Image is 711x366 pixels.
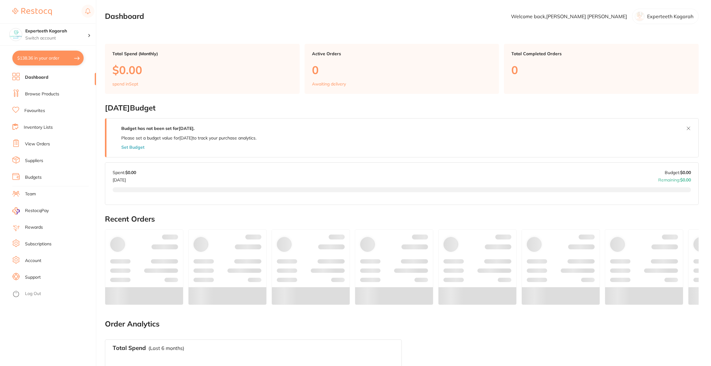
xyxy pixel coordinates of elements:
a: Inventory Lists [24,124,53,131]
h2: Order Analytics [105,320,699,328]
p: Total Spend (Monthly) [112,51,292,56]
strong: $0.00 [680,170,691,175]
a: Dashboard [25,74,48,81]
p: (Last 6 months) [148,345,184,351]
p: Active Orders [312,51,492,56]
button: Set Budget [121,145,144,150]
p: Awaiting delivery [312,81,346,86]
a: Total Spend (Monthly)$0.00spend inSept [105,44,300,94]
img: Experteeth Kogarah [10,28,22,41]
strong: $0.00 [680,177,691,183]
a: Account [25,258,41,264]
a: Support [25,274,41,281]
a: Total Completed Orders0 [504,44,699,94]
a: Browse Products [25,91,59,97]
a: Rewards [25,224,43,231]
a: RestocqPay [12,207,49,214]
h4: Experteeth Kogarah [25,28,88,34]
button: Log Out [12,289,94,299]
h2: Recent Orders [105,215,699,223]
h2: [DATE] Budget [105,104,699,112]
a: Subscriptions [25,241,52,247]
p: $0.00 [112,64,292,76]
p: Switch account [25,35,88,41]
h2: Dashboard [105,12,144,21]
img: RestocqPay [12,207,20,214]
p: Experteeth Kogarah [647,14,693,19]
a: Active Orders0Awaiting delivery [305,44,499,94]
strong: Budget has not been set for [DATE] . [121,126,194,131]
a: Suppliers [25,158,43,164]
p: Total Completed Orders [511,51,691,56]
a: Favourites [24,108,45,114]
p: Welcome back, [PERSON_NAME] [PERSON_NAME] [511,14,627,19]
p: Budget: [665,170,691,175]
p: [DATE] [113,175,136,182]
p: Remaining: [658,175,691,182]
span: RestocqPay [25,208,49,214]
strong: $0.00 [125,170,136,175]
p: Please set a budget value for [DATE] to track your purchase analytics. [121,135,256,140]
img: Restocq Logo [12,8,52,15]
p: 0 [312,64,492,76]
a: Log Out [25,291,41,297]
button: $138.36 in your order [12,51,84,65]
h3: Total Spend [113,345,146,351]
p: 0 [511,64,691,76]
p: Spent: [113,170,136,175]
p: spend in Sept [112,81,138,86]
a: View Orders [25,141,50,147]
a: Budgets [25,174,42,181]
a: Team [25,191,36,197]
a: Restocq Logo [12,5,52,19]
